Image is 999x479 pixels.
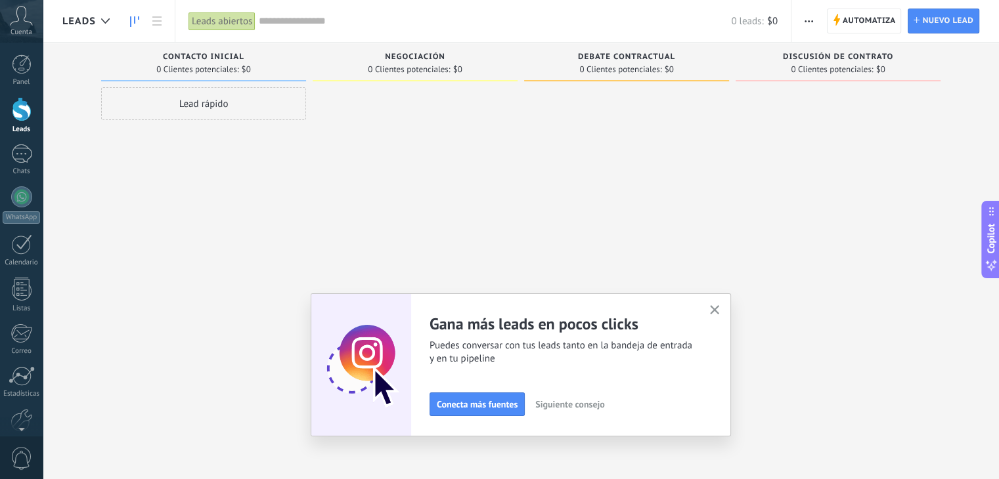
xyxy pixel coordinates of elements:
[791,66,873,73] span: 0 Clientes potenciales:
[578,52,675,62] span: Debate contractual
[3,78,41,87] div: Panel
[11,28,32,37] span: Cuenta
[876,66,885,73] span: $0
[908,9,979,33] a: Nuevo lead
[3,259,41,267] div: Calendario
[62,15,96,28] span: Leads
[843,9,896,33] span: Automatiza
[437,400,518,409] span: Conecta más fuentes
[799,9,818,33] button: Más
[985,224,998,254] span: Copilot
[535,400,604,409] span: Siguiente consejo
[146,9,168,34] a: Lista
[665,66,674,73] span: $0
[579,66,661,73] span: 0 Clientes potenciales:
[189,12,255,31] div: Leads abiertos
[319,52,511,64] div: Negociación
[385,52,445,62] span: Negociación
[430,314,694,334] h2: Gana más leads en pocos clicks
[3,347,41,356] div: Correo
[3,167,41,176] div: Chats
[123,9,146,34] a: Leads
[108,52,300,64] div: Contacto inicial
[101,87,306,120] div: Lead rápido
[783,52,893,62] span: Discusión de contrato
[827,9,902,33] a: Automatiza
[3,304,41,313] div: Listas
[430,339,694,365] span: Puedes conversar con tus leads tanto en la bandeja de entrada y en tu pipeline
[368,66,450,73] span: 0 Clientes potenciales:
[529,394,610,414] button: Siguiente consejo
[531,52,722,64] div: Debate contractual
[3,390,41,398] div: Estadísticas
[922,9,973,33] span: Nuevo lead
[242,66,251,73] span: $0
[767,15,778,28] span: $0
[453,66,462,73] span: $0
[3,125,41,134] div: Leads
[731,15,763,28] span: 0 leads:
[3,211,40,224] div: WhatsApp
[742,52,934,64] div: Discusión de contrato
[163,52,244,62] span: Contacto inicial
[430,392,525,416] button: Conecta más fuentes
[156,66,238,73] span: 0 Clientes potenciales:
